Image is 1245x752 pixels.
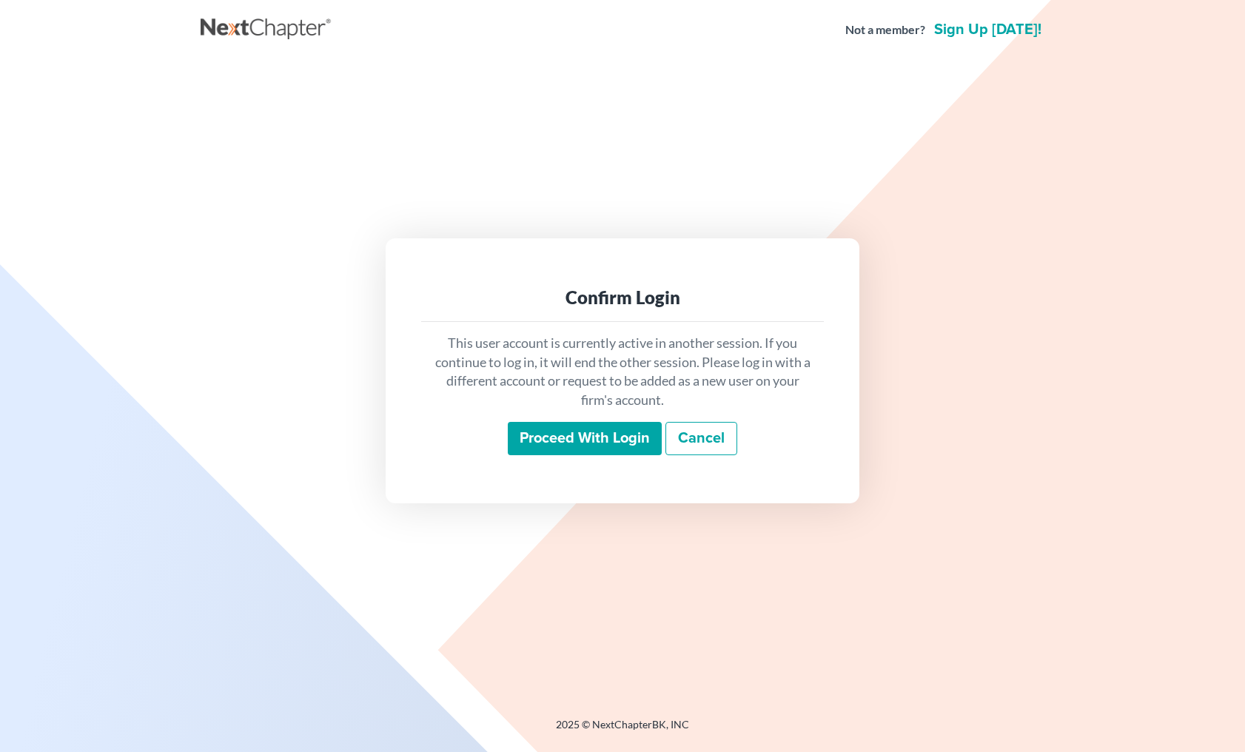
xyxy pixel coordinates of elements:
strong: Not a member? [845,21,925,38]
input: Proceed with login [508,422,662,456]
a: Sign up [DATE]! [931,22,1044,37]
p: This user account is currently active in another session. If you continue to log in, it will end ... [433,334,812,410]
a: Cancel [665,422,737,456]
div: Confirm Login [433,286,812,309]
div: 2025 © NextChapterBK, INC [201,717,1044,744]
